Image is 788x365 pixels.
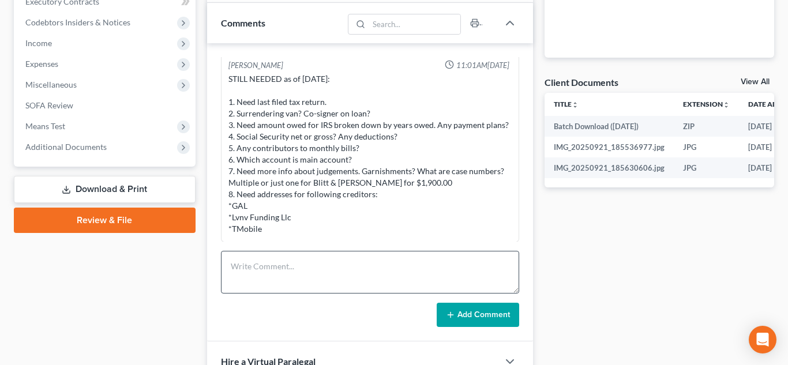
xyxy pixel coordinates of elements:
span: 11:01AM[DATE] [456,60,509,71]
td: Batch Download ([DATE]) [545,116,674,137]
button: Add Comment [437,303,519,327]
td: ZIP [674,116,739,137]
span: Income [25,38,52,48]
span: SOFA Review [25,100,73,110]
span: Means Test [25,121,65,131]
span: Codebtors Insiders & Notices [25,17,130,27]
div: Open Intercom Messenger [749,326,776,353]
a: SOFA Review [16,95,196,116]
a: Download & Print [14,176,196,203]
td: JPG [674,137,739,157]
input: Search... [369,14,460,34]
td: JPG [674,157,739,178]
span: Miscellaneous [25,80,77,89]
div: STILL NEEDED as of [DATE]: 1. Need last filed tax return. 2. Surrendering van? Co-signer on loan?... [228,73,512,235]
td: IMG_20250921_185536977.jpg [545,137,674,157]
i: unfold_more [572,101,579,108]
div: [PERSON_NAME] [228,60,283,71]
a: Review & File [14,208,196,233]
span: Comments [221,17,265,28]
i: unfold_more [723,101,730,108]
a: Titleunfold_more [554,100,579,108]
a: Extensionunfold_more [683,100,730,108]
span: Expenses [25,59,58,69]
a: View All [741,78,770,86]
div: Client Documents [545,76,618,88]
span: Additional Documents [25,142,107,152]
td: IMG_20250921_185630606.jpg [545,157,674,178]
